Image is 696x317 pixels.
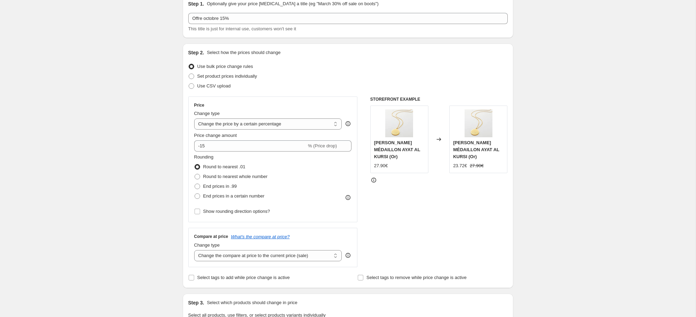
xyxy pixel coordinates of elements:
[203,209,270,214] span: Show rounding direction options?
[207,299,297,306] p: Select which products should change in price
[197,83,231,88] span: Use CSV upload
[470,162,484,169] strike: 27.90€
[465,109,492,137] img: AyatulKursiNecklaceWMNS_900x_8f05c0eb-5967-4044-a820-07fc8f6650aa_80x.jpg
[188,299,204,306] h2: Step 3.
[188,13,508,24] input: 30% off holiday sale
[188,26,296,31] span: This title is just for internal use, customers won't see it
[345,120,351,127] div: help
[374,140,420,159] span: [PERSON_NAME] MÉDAILLON AYAT AL KURSI (Or)
[197,64,253,69] span: Use bulk price change rules
[197,74,257,79] span: Set product prices individually
[194,102,204,108] h3: Price
[194,111,220,116] span: Change type
[370,96,508,102] h6: STOREFRONT EXAMPLE
[194,234,228,239] h3: Compare at price
[385,109,413,137] img: AyatulKursiNecklaceWMNS_900x_8f05c0eb-5967-4044-a820-07fc8f6650aa_80x.jpg
[231,234,290,239] button: What's the compare at price?
[188,0,204,7] h2: Step 1.
[308,143,337,148] span: % (Price drop)
[453,140,499,159] span: [PERSON_NAME] MÉDAILLON AYAT AL KURSI (Or)
[194,154,214,160] span: Rounding
[345,252,351,259] div: help
[203,174,268,179] span: Round to nearest whole number
[197,275,290,280] span: Select tags to add while price change is active
[194,242,220,248] span: Change type
[374,162,388,169] div: 27.90€
[194,140,307,152] input: -15
[188,49,204,56] h2: Step 2.
[203,184,237,189] span: End prices in .99
[366,275,467,280] span: Select tags to remove while price change is active
[207,49,280,56] p: Select how the prices should change
[203,193,264,199] span: End prices in a certain number
[207,0,378,7] p: Optionally give your price [MEDICAL_DATA] a title (eg "March 30% off sale on boots")
[203,164,245,169] span: Round to nearest .01
[453,162,467,169] div: 23.72€
[194,133,237,138] span: Price change amount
